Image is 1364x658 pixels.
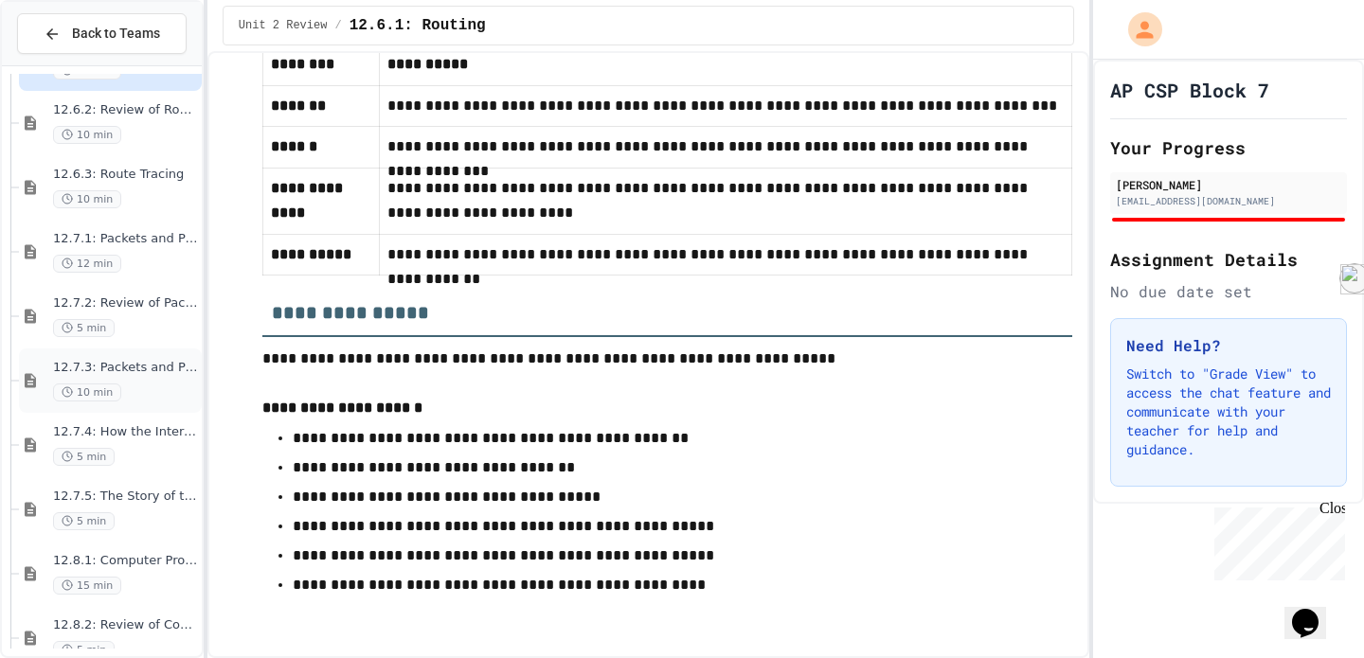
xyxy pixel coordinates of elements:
[72,24,160,44] span: Back to Teams
[53,617,198,633] span: 12.8.2: Review of Computer Processing
[53,383,121,401] span: 10 min
[53,489,198,505] span: 12.7.5: The Story of the Internet
[8,8,131,120] div: Chat with us now!Close
[53,190,121,208] span: 10 min
[53,102,198,118] span: 12.6.2: Review of Routing
[17,13,187,54] button: Back to Teams
[1108,8,1167,51] div: My Account
[1116,176,1341,193] div: [PERSON_NAME]
[53,231,198,247] span: 12.7.1: Packets and Protocols
[53,126,121,144] span: 10 min
[1116,194,1341,208] div: [EMAIL_ADDRESS][DOMAIN_NAME]
[53,255,121,273] span: 12 min
[1110,77,1269,103] h1: AP CSP Block 7
[53,553,198,569] span: 12.8.1: Computer Processing Operations
[1110,246,1347,273] h2: Assignment Details
[53,577,121,595] span: 15 min
[350,14,486,37] span: 12.6.1: Routing
[53,295,198,311] span: 12.7.2: Review of Packets and Protocols
[53,360,198,376] span: 12.7.3: Packets and Protocols
[53,167,198,183] span: 12.6.3: Route Tracing
[1126,365,1331,459] p: Switch to "Grade View" to access the chat feature and communicate with your teacher for help and ...
[1110,134,1347,161] h2: Your Progress
[53,424,198,440] span: 12.7.4: How the Internet Works
[239,18,328,33] span: Unit 2 Review
[53,512,115,530] span: 5 min
[1126,334,1331,357] h3: Need Help?
[1110,280,1347,303] div: No due date set
[53,448,115,466] span: 5 min
[53,319,115,337] span: 5 min
[334,18,341,33] span: /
